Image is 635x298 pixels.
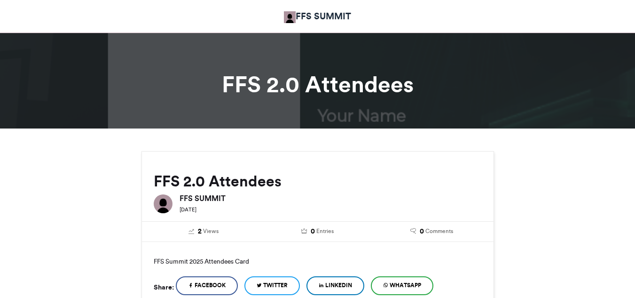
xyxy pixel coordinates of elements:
[180,194,482,202] h6: FFS SUMMIT
[284,11,296,23] img: FFS SUMMIT
[176,276,238,295] a: Facebook
[267,226,368,237] a: 0 Entries
[198,226,202,237] span: 2
[311,226,315,237] span: 0
[306,276,364,295] a: LinkedIn
[154,254,482,269] p: FFS Summit 2025 Attendees Card
[180,206,196,213] small: [DATE]
[325,281,352,290] span: LinkedIn
[203,227,219,235] span: Views
[382,226,482,237] a: 0 Comments
[244,276,300,295] a: Twitter
[390,281,421,290] span: WhatsApp
[420,226,424,237] span: 0
[154,194,172,213] img: FFS SUMMIT
[57,73,579,96] h1: FFS 2.0 Attendees
[154,173,482,190] h2: FFS 2.0 Attendees
[316,227,334,235] span: Entries
[195,281,226,290] span: Facebook
[425,227,453,235] span: Comments
[154,226,254,237] a: 2 Views
[154,281,174,293] h5: Share:
[371,276,433,295] a: WhatsApp
[263,281,288,290] span: Twitter
[284,9,351,23] a: FFS SUMMIT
